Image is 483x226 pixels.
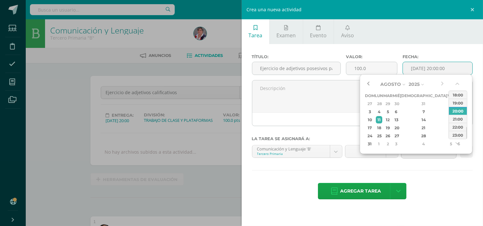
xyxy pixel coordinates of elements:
div: 19:00 [449,99,467,107]
div: 11 [376,116,383,123]
span: Aviso [341,32,354,39]
div: 3 [393,140,399,148]
div: 25 [376,132,383,140]
div: 1 [376,140,383,148]
div: 4 [405,140,443,148]
div: 12 [384,116,392,123]
div: 24 [366,132,374,140]
div: 29 [448,132,454,140]
div: 5 [384,108,392,115]
label: Valor: [346,54,397,59]
div: 13 [393,116,399,123]
div: 20 [393,124,399,131]
div: 19 [384,124,392,131]
a: Aviso [334,19,361,44]
input: Título [252,62,341,75]
div: 22 [448,124,454,131]
a: Evento [303,19,334,44]
div: 10 [366,116,374,123]
div: 14 [405,116,443,123]
div: 4 [376,108,383,115]
div: 1 [448,100,454,107]
div: 5 [448,140,454,148]
div: 8 [448,108,454,115]
div: 15 [448,116,454,123]
div: 26 [384,132,392,140]
a: Tarea [242,19,269,44]
label: Título: [252,54,341,59]
div: 21:00 [449,115,467,123]
div: 23:00 [449,131,467,139]
span: Evento [310,32,327,39]
div: Tercero Primaria [257,151,325,156]
div: 2 [384,140,392,148]
div: 31 [405,100,443,107]
span: Agosto [380,81,401,87]
div: 3 [366,108,374,115]
input: Fecha de entrega [403,62,472,75]
span: Tarea [248,32,262,39]
th: Lun [375,92,383,100]
span: 2025 [409,81,420,87]
label: Fecha: [403,54,473,59]
a: Examen [270,19,303,44]
span: Agregar tarea [340,183,381,199]
a: Comunicación y Lenguaje 'B'Tercero Primaria [252,145,342,158]
div: 30 [393,100,399,107]
th: Mié [393,92,400,100]
div: 21 [405,124,443,131]
th: Mar [383,92,393,100]
div: 29 [384,100,392,107]
div: 7 [405,108,443,115]
div: 22:00 [449,123,467,131]
div: 28 [405,132,443,140]
div: Comunicación y Lenguaje 'B' [257,145,325,151]
span: Examen [276,32,296,39]
div: 27 [366,100,374,107]
label: La tarea se asignará a: [252,136,473,141]
div: 20:00 [449,107,467,115]
div: 28 [376,100,383,107]
div: 31 [366,140,374,148]
th: Dom [365,92,375,100]
div: 27 [393,132,399,140]
div: 6 [393,108,399,115]
th: Vie [447,92,455,100]
th: [DEMOGRAPHIC_DATA] [400,92,447,100]
div: 18:00 [449,91,467,99]
div: 17 [366,124,374,131]
input: Puntos máximos [346,62,397,75]
div: 18 [376,124,383,131]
